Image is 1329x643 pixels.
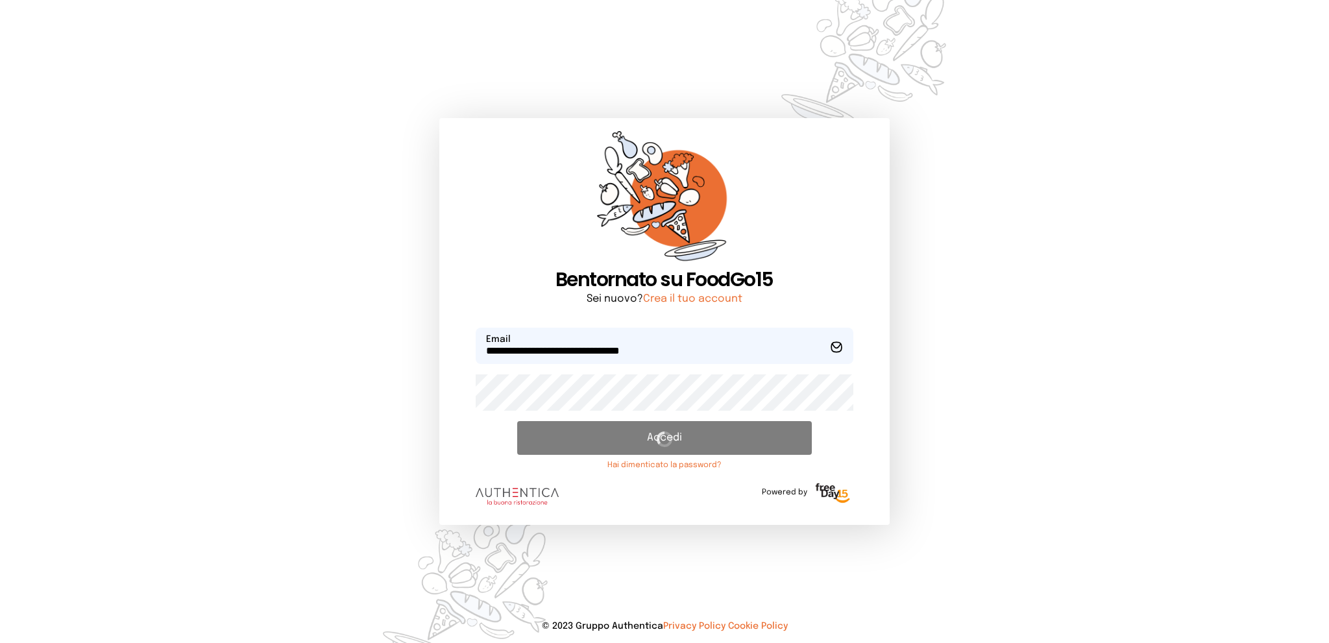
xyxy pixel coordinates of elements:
[476,488,559,505] img: logo.8f33a47.png
[663,622,725,631] a: Privacy Policy
[476,291,853,307] p: Sei nuovo?
[728,622,788,631] a: Cookie Policy
[517,460,811,470] a: Hai dimenticato la password?
[762,487,807,498] span: Powered by
[476,268,853,291] h1: Bentornato su FoodGo15
[812,481,853,507] img: logo-freeday.3e08031.png
[21,620,1308,633] p: © 2023 Gruppo Authentica
[597,131,732,268] img: sticker-orange.65babaf.png
[643,293,742,304] a: Crea il tuo account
